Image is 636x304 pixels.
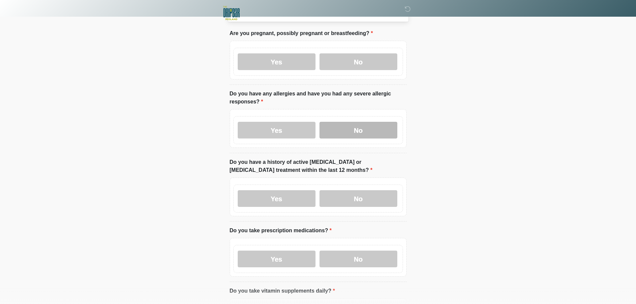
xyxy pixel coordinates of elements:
label: Do you take vitamin supplements daily? [230,287,335,295]
label: Yes [238,190,315,207]
label: No [320,53,397,70]
label: Do you take prescription medications? [230,227,332,235]
label: Yes [238,122,315,138]
label: Do you have any allergies and have you had any severe allergic responses? [230,90,407,106]
label: Yes [238,251,315,267]
label: No [320,251,397,267]
label: Do you have a history of active [MEDICAL_DATA] or [MEDICAL_DATA] treatment within the last 12 mon... [230,158,407,174]
label: No [320,190,397,207]
label: No [320,122,397,138]
label: Yes [238,53,315,70]
img: The DRIPBaR Midland Logo [223,5,240,22]
label: Are you pregnant, possibly pregnant or breastfeeding? [230,29,373,37]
